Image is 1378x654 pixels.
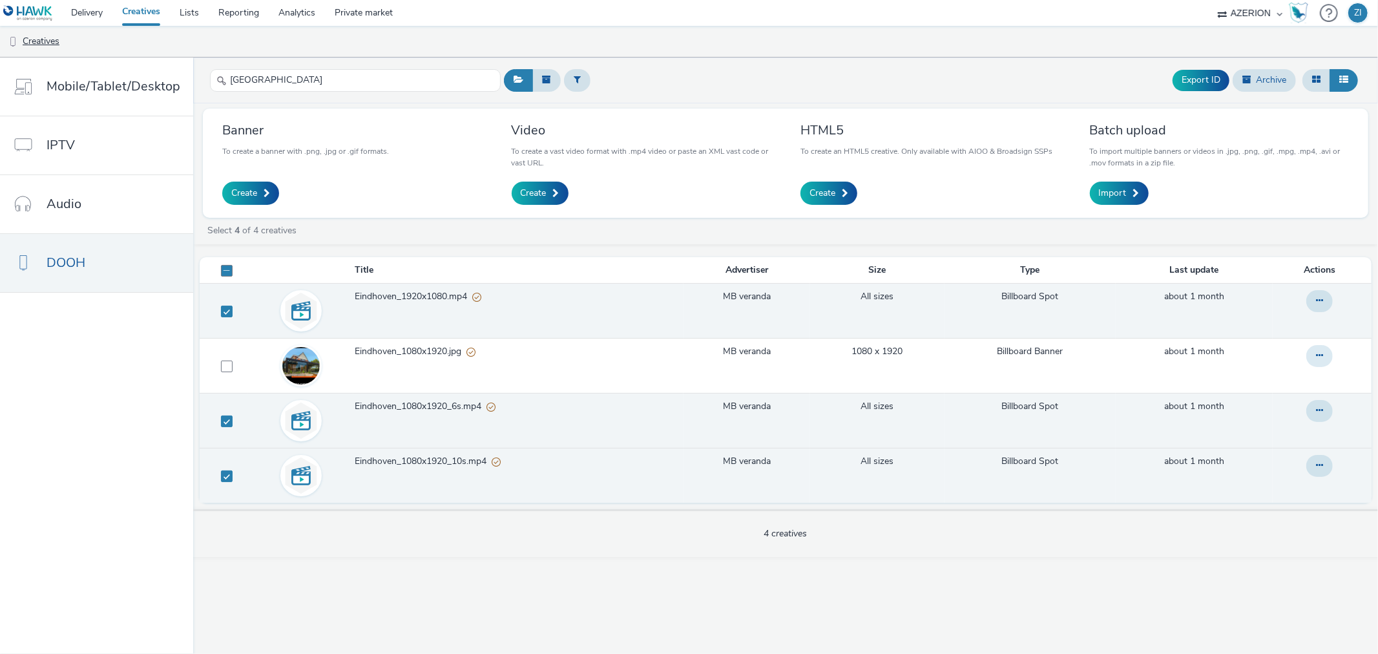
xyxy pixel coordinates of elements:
[282,333,320,399] img: f46c0410-51ef-46dc-9742-0d5dd6fd604c.jpg
[355,455,682,474] a: Eindhoven_1080x1920_10s.mp4Partially valid
[235,224,240,237] strong: 4
[800,145,1052,157] p: To create an HTML5 creative. Only available with AIOO & Broadsign SSPs
[800,121,1052,139] h3: HTML5
[355,400,682,419] a: Eindhoven_1080x1920_6s.mp4Partially valid
[512,145,771,169] p: To create a vast video format with .mp4 video or paste an XML vast code or vast URL.
[1164,290,1224,302] span: about 1 month
[466,345,475,359] div: Partially valid
[1164,345,1224,358] a: 15 August 2025, 16:03
[47,195,81,213] span: Audio
[355,400,486,413] span: Eindhoven_1080x1920_6s.mp4
[47,136,75,154] span: IPTV
[353,257,684,284] th: Title
[282,292,320,330] img: video.svg
[512,182,569,205] a: Create
[1116,257,1273,284] th: Last update
[521,187,547,200] span: Create
[1099,187,1127,200] span: Import
[1173,70,1229,90] button: Export ID
[1164,455,1224,467] span: about 1 month
[47,77,180,96] span: Mobile/Tablet/Desktop
[684,257,809,284] th: Advertiser
[355,290,682,310] a: Eindhoven_1920x1080.mp4Partially valid
[492,455,501,469] div: Partially valid
[1302,69,1330,91] button: Grid
[206,224,302,237] a: Select of 4 creatives
[222,182,279,205] a: Create
[231,187,257,200] span: Create
[282,457,320,494] img: video.svg
[1164,290,1224,303] a: 15 August 2025, 16:03
[861,455,893,468] a: All sizes
[1273,257,1372,284] th: Actions
[355,290,472,303] span: Eindhoven_1920x1080.mp4
[222,121,389,139] h3: Banner
[355,455,492,468] span: Eindhoven_1080x1920_10s.mp4
[723,400,771,413] a: MB veranda
[945,257,1116,284] th: Type
[809,187,835,200] span: Create
[800,182,857,205] a: Create
[997,345,1063,358] a: Billboard Banner
[3,5,53,21] img: undefined Logo
[355,345,466,358] span: Eindhoven_1080x1920.jpg
[1001,455,1058,468] a: Billboard Spot
[723,345,771,358] a: MB veranda
[1090,145,1350,169] p: To import multiple banners or videos in .jpg, .png, .gif, .mpg, .mp4, .avi or .mov formats in a z...
[222,145,389,157] p: To create a banner with .png, .jpg or .gif formats.
[723,290,771,303] a: MB veranda
[1001,290,1058,303] a: Billboard Spot
[210,69,501,92] input: Search...
[861,400,893,413] a: All sizes
[1090,182,1149,205] a: Import
[1289,3,1313,23] a: Hawk Academy
[1164,400,1224,412] span: about 1 month
[1164,455,1224,468] a: 15 August 2025, 16:03
[282,402,320,439] img: video.svg
[1289,3,1308,23] img: Hawk Academy
[1164,400,1224,413] a: 15 August 2025, 16:03
[861,290,893,303] a: All sizes
[1354,3,1362,23] div: ZI
[764,527,808,540] span: 4 creatives
[723,455,771,468] a: MB veranda
[486,400,496,414] div: Partially valid
[1001,400,1058,413] a: Billboard Spot
[472,290,481,304] div: Partially valid
[1090,121,1350,139] h3: Batch upload
[810,257,945,284] th: Size
[1164,345,1224,357] span: about 1 month
[6,36,19,48] img: dooh
[355,345,682,364] a: Eindhoven_1080x1920.jpgPartially valid
[47,253,85,272] span: DOOH
[512,121,771,139] h3: Video
[851,345,903,358] a: 1080 x 1920
[1330,69,1358,91] button: Table
[1233,69,1296,91] button: Archive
